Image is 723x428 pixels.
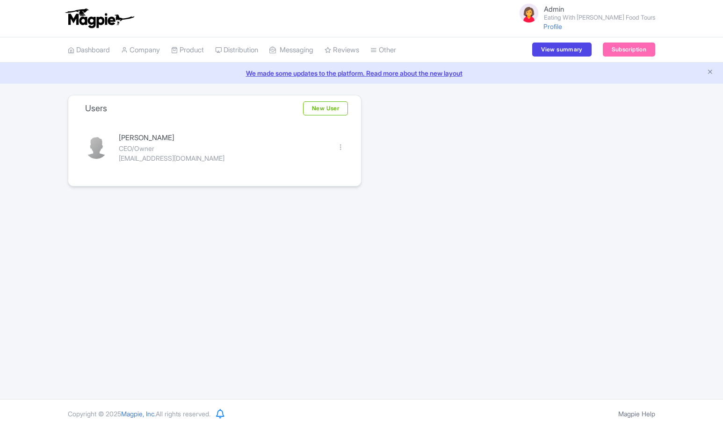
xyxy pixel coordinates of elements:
a: Admin Eating With [PERSON_NAME] Food Tours [512,2,655,24]
a: Company [121,37,160,63]
div: [EMAIL_ADDRESS][DOMAIN_NAME] [119,153,326,163]
small: Eating With [PERSON_NAME] Food Tours [544,14,655,21]
a: View summary [532,43,591,57]
a: Other [370,37,396,63]
h3: Users [85,103,107,114]
div: CEO/Owner [119,143,326,153]
img: avatar_key_member-9c1dde93af8b07d7383eb8b5fb890c87.png [518,2,540,24]
button: Close announcement [707,67,714,78]
span: Magpie, Inc. [121,410,156,418]
img: contact-b11cc6e953956a0c50a2f97983291f06.png [85,136,108,159]
a: Subscription [603,43,655,57]
span: Admin [544,5,564,14]
a: New User [303,101,348,115]
a: Product [171,37,204,63]
a: We made some updates to the platform. Read more about the new layout [6,68,717,78]
a: Reviews [325,37,359,63]
div: Copyright © 2025 All rights reserved. [62,409,216,419]
a: Magpie Help [618,410,655,418]
a: Messaging [269,37,313,63]
a: Distribution [215,37,258,63]
a: Dashboard [68,37,110,63]
div: [PERSON_NAME] [119,133,326,143]
a: Profile [543,22,562,30]
img: logo-ab69f6fb50320c5b225c76a69d11143b.png [63,8,136,29]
